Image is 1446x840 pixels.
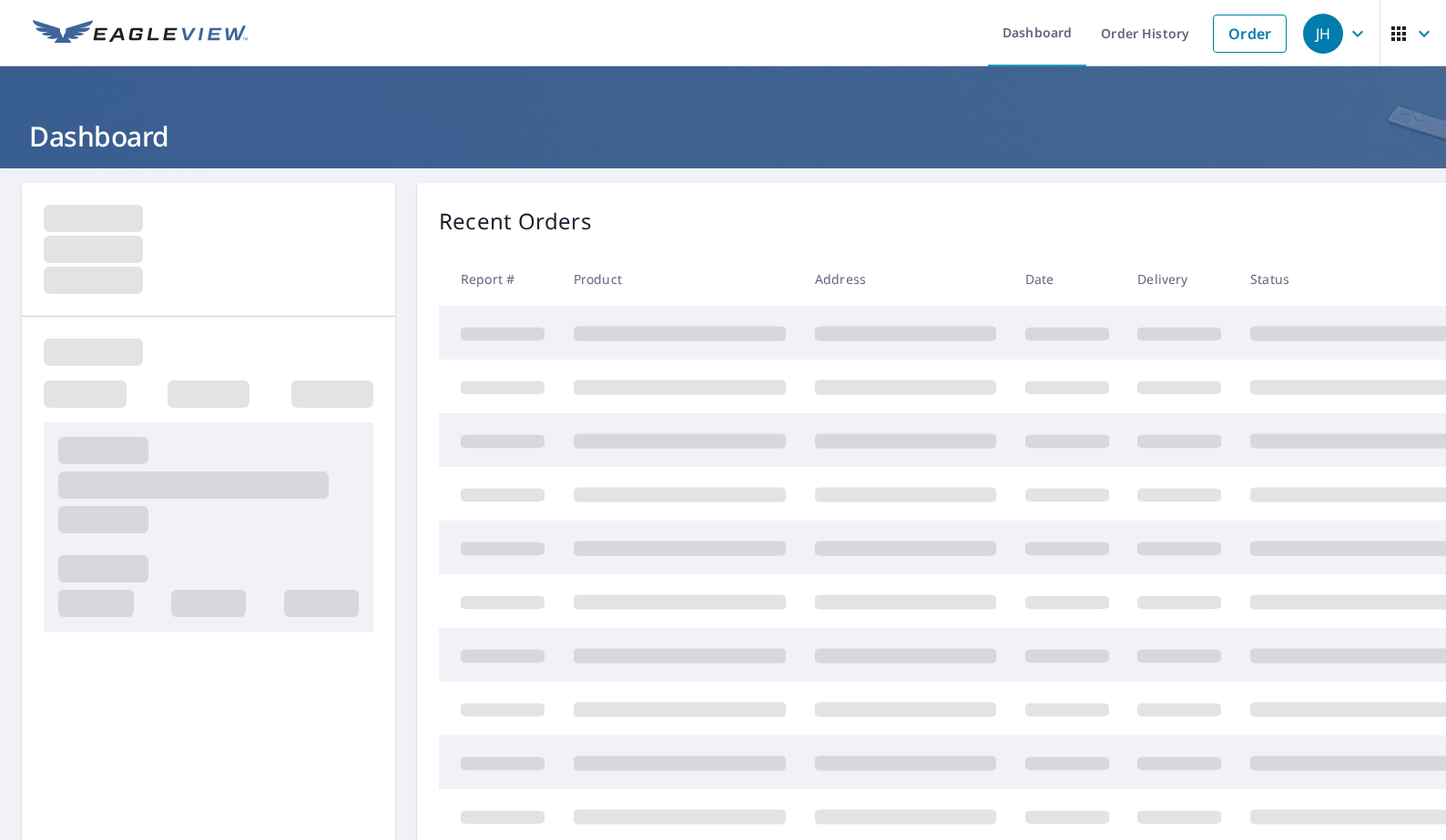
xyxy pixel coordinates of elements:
[1123,252,1236,306] th: Delivery
[22,117,1424,155] h1: Dashboard
[33,20,248,47] img: EV Logo
[439,205,592,238] p: Recent Orders
[1213,15,1287,53] a: Order
[1011,252,1124,306] th: Date
[1303,14,1343,54] div: JH
[559,252,800,306] th: Product
[439,252,559,306] th: Report #
[800,252,1011,306] th: Address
